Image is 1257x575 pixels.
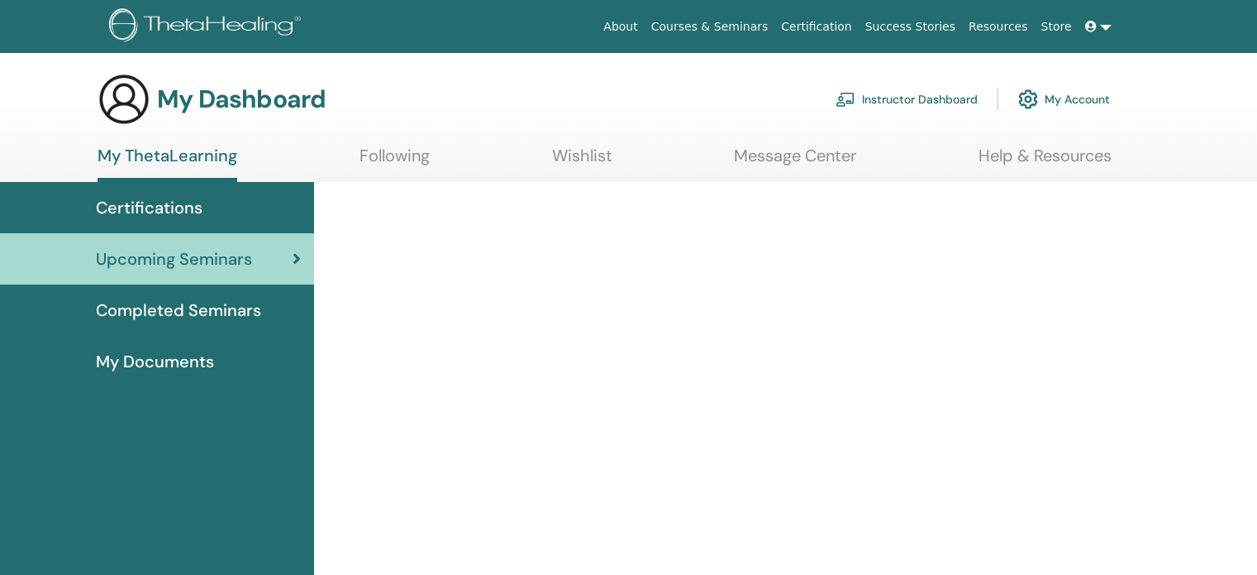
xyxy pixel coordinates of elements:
[109,8,307,46] img: logo.png
[1018,81,1110,117] a: My Account
[734,146,856,178] a: Message Center
[859,12,962,42] a: Success Stories
[98,146,237,182] a: My ThetaLearning
[836,81,978,117] a: Instructor Dashboard
[98,73,150,126] img: generic-user-icon.jpg
[96,247,252,271] span: Upcoming Seminars
[359,146,430,178] a: Following
[597,12,644,42] a: About
[836,92,855,107] img: chalkboard-teacher.svg
[978,146,1112,178] a: Help & Resources
[645,12,775,42] a: Courses & Seminars
[1018,85,1038,113] img: cog.svg
[1035,12,1078,42] a: Store
[552,146,612,178] a: Wishlist
[96,349,214,374] span: My Documents
[96,195,202,220] span: Certifications
[774,12,858,42] a: Certification
[962,12,1035,42] a: Resources
[96,298,261,323] span: Completed Seminars
[157,84,326,114] h3: My Dashboard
